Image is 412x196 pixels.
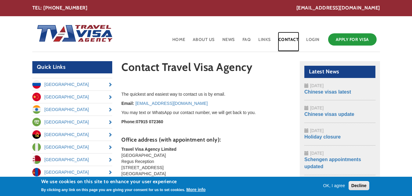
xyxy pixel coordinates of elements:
[242,32,252,52] a: FAQ
[32,5,380,12] div: TEL: [PHONE_NUMBER]
[135,101,208,106] a: [EMAIL_ADDRESS][DOMAIN_NAME]
[32,78,113,91] a: [GEOGRAPHIC_DATA]
[32,166,113,178] a: [GEOGRAPHIC_DATA]
[304,157,361,169] a: Schengen appointments updated
[304,134,341,139] a: Holiday closure
[121,91,291,97] p: The quickest and easiest way to contact us is by email.
[222,32,235,52] a: News
[186,187,206,193] button: More info
[172,32,186,52] a: Home
[32,116,113,128] a: [GEOGRAPHIC_DATA]
[32,19,113,49] img: Home
[41,178,206,185] h2: We use cookies on this site to enhance your user experience
[121,147,177,152] strong: Travel Visa Agency Limited
[328,33,377,46] a: Apply for Visa
[304,112,354,117] a: Chinese visas update
[121,101,134,106] strong: Email:
[192,32,215,52] a: About Us
[304,66,375,78] h2: Latest News
[321,183,348,189] button: OK, I agree
[349,181,369,190] button: Decline
[121,136,221,143] strong: Office address (with appointment only):
[121,119,136,124] strong: Phone:
[121,61,291,76] h1: Contact Travel Visa Agency
[121,109,291,116] p: You may text or WhatsApp our contact number, we will get back to you.
[310,83,324,88] span: [DATE]
[304,89,351,94] a: Chinese visas latest
[121,146,291,183] p: [GEOGRAPHIC_DATA] Regus Reception [STREET_ADDRESS] [GEOGRAPHIC_DATA] EC4A 2AB
[296,5,380,12] a: [EMAIL_ADDRESS][DOMAIN_NAME]
[32,153,113,166] a: [GEOGRAPHIC_DATA]
[32,91,113,103] a: [GEOGRAPHIC_DATA]
[278,32,299,52] a: Contact
[32,141,113,153] a: [GEOGRAPHIC_DATA]
[136,119,163,124] strong: 07915 072360
[310,128,324,133] span: [DATE]
[32,103,113,116] a: [GEOGRAPHIC_DATA]
[310,105,324,110] span: [DATE]
[41,188,185,192] p: By clicking any link on this page you are giving your consent for us to set cookies.
[258,32,271,52] a: Links
[310,151,324,156] span: [DATE]
[32,128,113,141] a: [GEOGRAPHIC_DATA]
[306,32,320,52] a: Login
